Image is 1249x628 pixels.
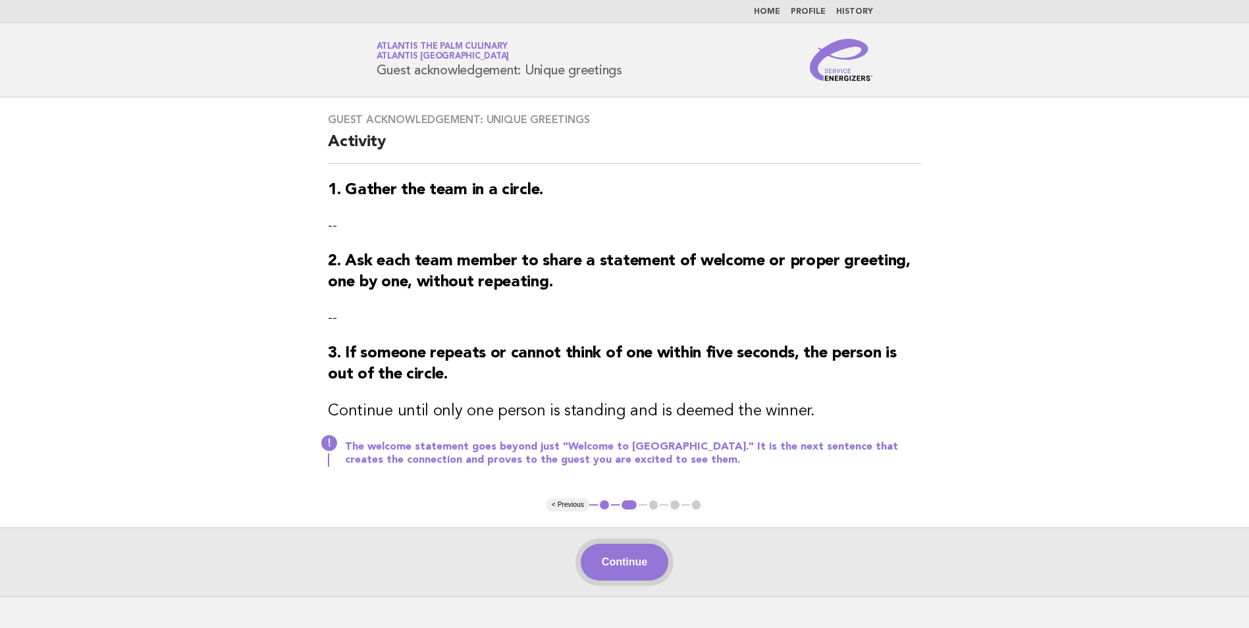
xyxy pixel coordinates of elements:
button: Continue [581,544,668,581]
span: Atlantis [GEOGRAPHIC_DATA] [377,53,510,61]
h3: Guest acknowledgement: Unique greetings [328,113,921,126]
strong: 1. Gather the team in a circle. [328,182,543,198]
h1: Guest acknowledgement: Unique greetings [377,43,622,77]
a: Atlantis The Palm CulinaryAtlantis [GEOGRAPHIC_DATA] [377,42,510,61]
strong: 3. If someone repeats or cannot think of one within five seconds, the person is out of the circle. [328,346,896,382]
button: 1 [598,498,611,511]
strong: 2. Ask each team member to share a statement of welcome or proper greeting, one by one, without r... [328,253,911,290]
img: Service Energizers [810,39,873,81]
button: < Previous [546,498,589,511]
a: Profile [791,8,826,16]
a: History [836,8,873,16]
p: -- [328,309,921,327]
p: -- [328,217,921,235]
a: Home [754,8,780,16]
button: 2 [620,498,639,511]
h2: Activity [328,132,921,164]
h3: Continue until only one person is standing and is deemed the winner. [328,401,921,422]
p: The welcome statement goes beyond just "Welcome to [GEOGRAPHIC_DATA]." It is the next sentence th... [345,440,921,467]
